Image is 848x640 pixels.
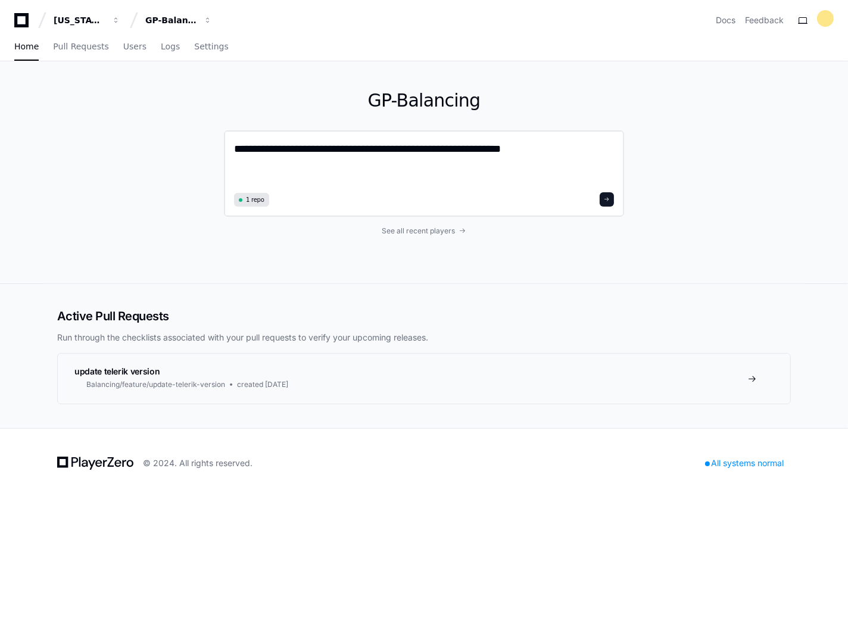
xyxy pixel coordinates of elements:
h2: Active Pull Requests [57,308,791,324]
a: Home [14,33,39,61]
a: See all recent players [224,226,624,236]
button: [US_STATE] Pacific [49,10,125,31]
a: Logs [161,33,180,61]
p: Run through the checklists associated with your pull requests to verify your upcoming releases. [57,332,791,344]
a: Pull Requests [53,33,108,61]
h1: GP-Balancing [224,90,624,111]
span: Balancing/feature/update-telerik-version [86,380,225,389]
span: Logs [161,43,180,50]
span: 1 repo [246,195,264,204]
a: Users [123,33,146,61]
div: [US_STATE] Pacific [54,14,105,26]
span: Pull Requests [53,43,108,50]
div: All systems normal [698,455,791,472]
span: See all recent players [382,226,456,236]
span: Settings [194,43,228,50]
a: Docs [716,14,735,26]
span: Home [14,43,39,50]
a: Settings [194,33,228,61]
button: GP-Balancing [141,10,217,31]
button: Feedback [745,14,784,26]
div: GP-Balancing [145,14,197,26]
span: update telerik version [74,366,160,376]
span: Users [123,43,146,50]
span: created [DATE] [237,380,288,389]
div: © 2024. All rights reserved. [143,457,252,469]
a: update telerik versionBalancing/feature/update-telerik-versioncreated [DATE] [58,354,790,404]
